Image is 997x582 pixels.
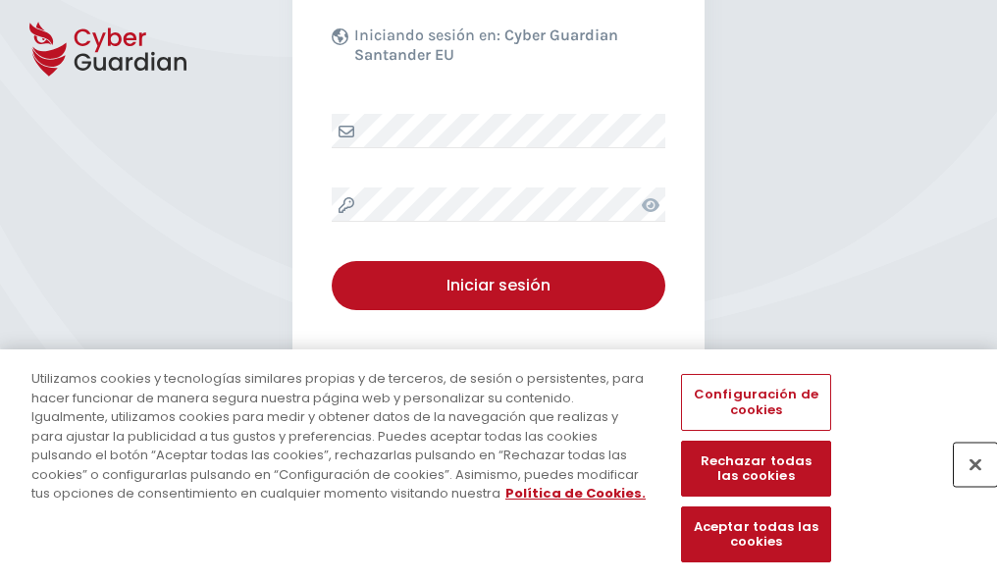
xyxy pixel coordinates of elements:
button: Configuración de cookies, Abre el cuadro de diálogo del centro de preferencias. [681,374,830,430]
button: Cerrar [954,443,997,486]
a: Más información sobre su privacidad, se abre en una nueva pestaña [505,484,646,503]
button: Iniciar sesión [332,261,665,310]
button: Aceptar todas las cookies [681,506,830,562]
button: Rechazar todas las cookies [681,441,830,497]
div: Iniciar sesión [346,274,651,297]
div: Utilizamos cookies y tecnologías similares propias y de terceros, de sesión o persistentes, para ... [31,369,652,503]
